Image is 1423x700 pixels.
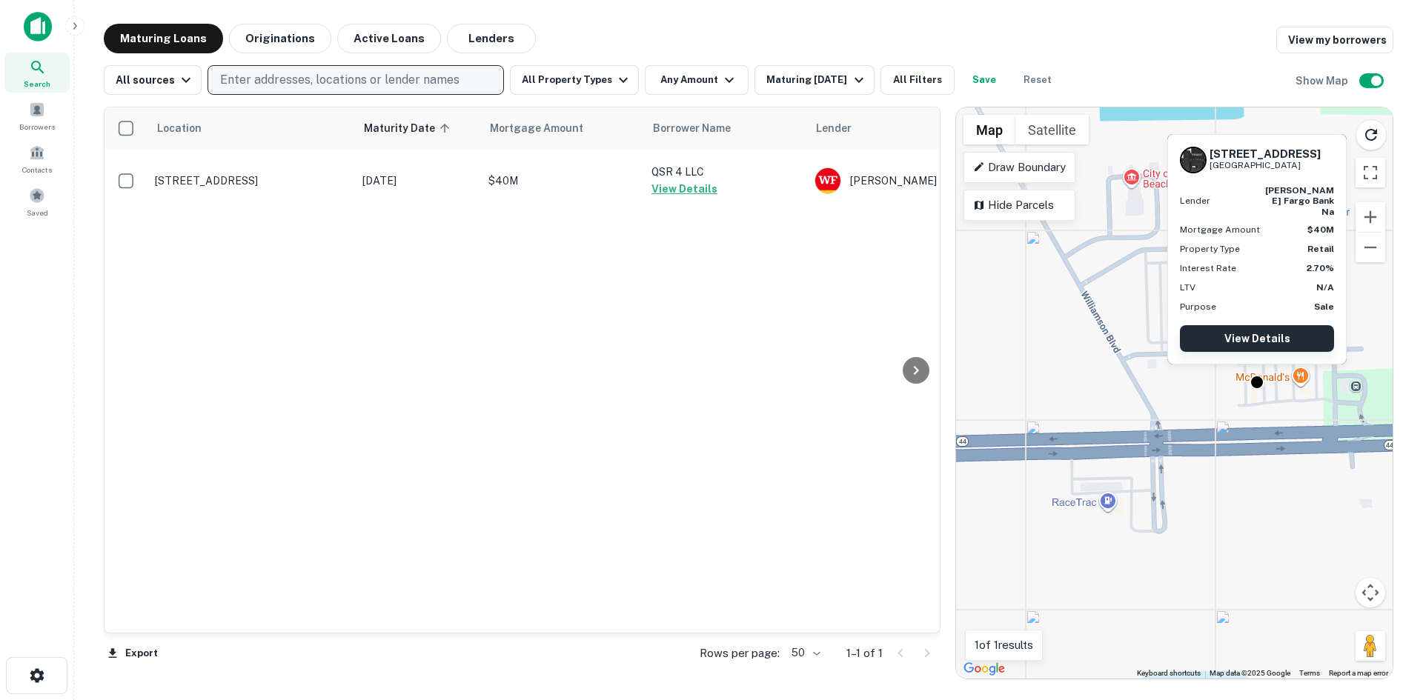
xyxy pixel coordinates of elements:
p: Enter addresses, locations or lender names [220,71,460,89]
span: Lender [816,119,852,137]
div: 0 0 [956,107,1393,679]
button: Originations [229,24,331,53]
p: 1–1 of 1 [846,644,883,662]
p: Rows per page: [700,644,780,662]
strong: [PERSON_NAME] fargo bank na [1265,185,1334,217]
button: Show street map [963,115,1015,144]
strong: Retail [1307,244,1334,254]
button: Save your search to get updates of matches that match your search criteria. [961,65,1008,95]
strong: $40M [1307,224,1334,235]
button: Enter addresses, locations or lender names [208,65,504,95]
iframe: Chat Widget [1349,581,1423,653]
button: All Property Types [510,65,639,95]
button: View Details [651,180,717,198]
button: Maturing [DATE] [754,65,874,95]
button: All Filters [880,65,955,95]
p: QSR 4 LLC [651,164,800,180]
button: All sources [104,65,202,95]
button: Any Amount [645,65,749,95]
span: Mortgage Amount [490,119,603,137]
button: Toggle fullscreen view [1356,158,1385,187]
button: Reload search area [1356,119,1387,150]
p: Mortgage Amount [1180,223,1260,236]
a: Contacts [4,139,70,179]
strong: 2.70% [1307,263,1334,273]
strong: Sale [1314,301,1334,312]
a: View Details [1180,325,1334,352]
a: Borrowers [4,96,70,136]
th: Borrower Name [644,107,807,149]
img: picture [815,168,840,193]
strong: N/A [1316,282,1334,293]
a: Search [4,53,70,93]
th: Location [147,107,355,149]
div: 50 [786,642,823,664]
span: Saved [27,207,48,219]
th: Maturity Date [355,107,481,149]
span: Maturity Date [364,119,454,137]
span: Location [156,119,202,137]
p: [STREET_ADDRESS] [155,174,348,187]
p: [GEOGRAPHIC_DATA] [1210,159,1321,173]
button: Lenders [447,24,536,53]
p: LTV [1180,281,1195,294]
span: Map data ©2025 Google [1210,669,1290,677]
a: View my borrowers [1276,27,1393,53]
th: Mortgage Amount [481,107,644,149]
button: Zoom in [1356,202,1385,232]
p: [DATE] [362,173,474,189]
a: Open this area in Google Maps (opens a new window) [960,659,1009,679]
span: Contacts [22,164,52,176]
button: Show satellite imagery [1015,115,1089,144]
span: Borrower Name [653,119,731,137]
p: Draw Boundary [973,159,1066,176]
h6: [STREET_ADDRESS] [1210,147,1321,161]
a: Saved [4,181,70,221]
a: Report a map error [1329,669,1388,677]
p: Interest Rate [1180,261,1236,275]
th: Lender [807,107,1044,149]
button: Map camera controls [1356,578,1385,607]
img: capitalize-icon.png [24,12,52,41]
img: Google [960,659,1009,679]
p: Purpose [1180,300,1216,313]
button: Maturing Loans [104,24,223,53]
h6: Show Map [1296,73,1350,89]
p: 1 of 1 results [975,636,1033,654]
div: All sources [116,71,195,89]
p: Hide Parcels [973,196,1066,214]
a: Terms (opens in new tab) [1299,669,1320,677]
button: Export [104,642,162,664]
p: Lender [1180,194,1210,207]
span: Borrowers [19,121,55,133]
span: Search [24,78,50,90]
div: Maturing [DATE] [766,71,867,89]
p: $40M [488,173,637,189]
p: Property Type [1180,242,1240,256]
button: Reset [1014,65,1061,95]
div: [PERSON_NAME] Fargo [815,167,1037,194]
button: Keyboard shortcuts [1137,668,1201,679]
button: Active Loans [337,24,441,53]
button: Zoom out [1356,233,1385,262]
